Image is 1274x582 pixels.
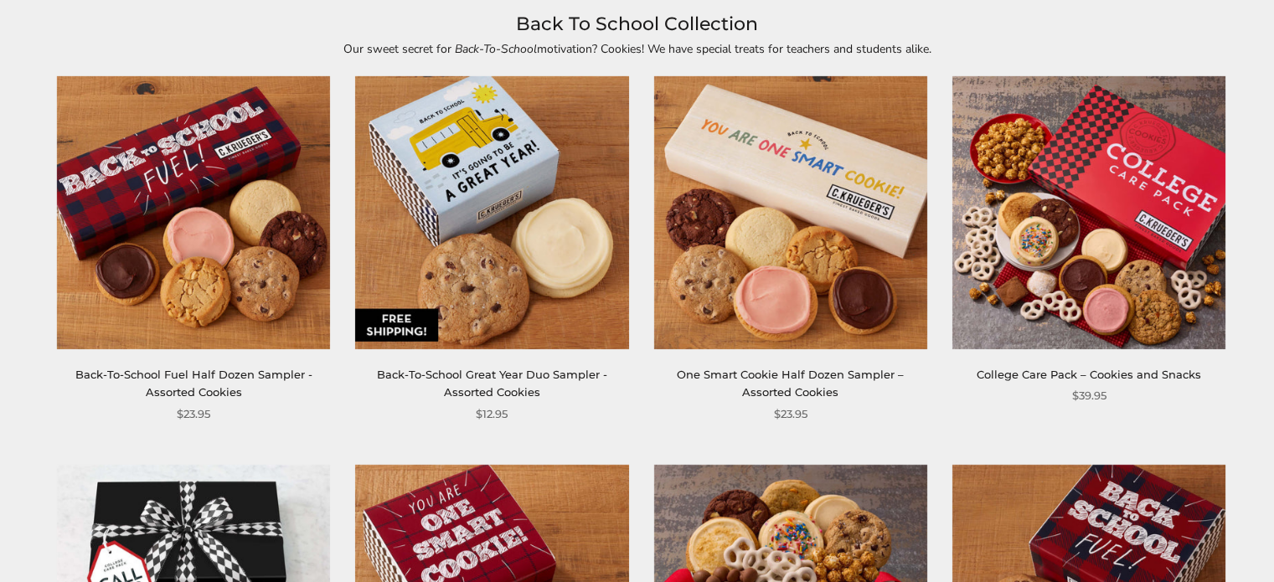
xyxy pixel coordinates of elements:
a: One Smart Cookie Half Dozen Sampler – Assorted Cookies [677,368,904,399]
h1: Back To School Collection [67,9,1207,39]
a: Back-To-School Fuel Half Dozen Sampler - Assorted Cookies [75,368,312,399]
span: motivation? Cookies! We have special treats for teachers and students alike. [537,41,931,57]
iframe: Sign Up via Text for Offers [13,518,173,569]
span: $39.95 [1071,387,1106,404]
a: One Smart Cookie Half Dozen Sampler – Assorted Cookies [654,76,927,349]
span: $12.95 [476,405,508,423]
img: Back-To-School Great Year Duo Sampler - Assorted Cookies [355,76,628,349]
span: Our sweet secret for [343,41,455,57]
a: Back-To-School Great Year Duo Sampler - Assorted Cookies [377,368,607,399]
span: $23.95 [774,405,807,423]
em: Back-To-School [455,41,537,57]
span: $23.95 [177,405,210,423]
img: College Care Pack – Cookies and Snacks [952,76,1225,349]
img: One Smart Cookie Half Dozen Sampler – Assorted Cookies [653,76,926,349]
img: Back-To-School Fuel Half Dozen Sampler - Assorted Cookies [57,76,330,349]
a: College Care Pack – Cookies and Snacks [977,368,1201,381]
